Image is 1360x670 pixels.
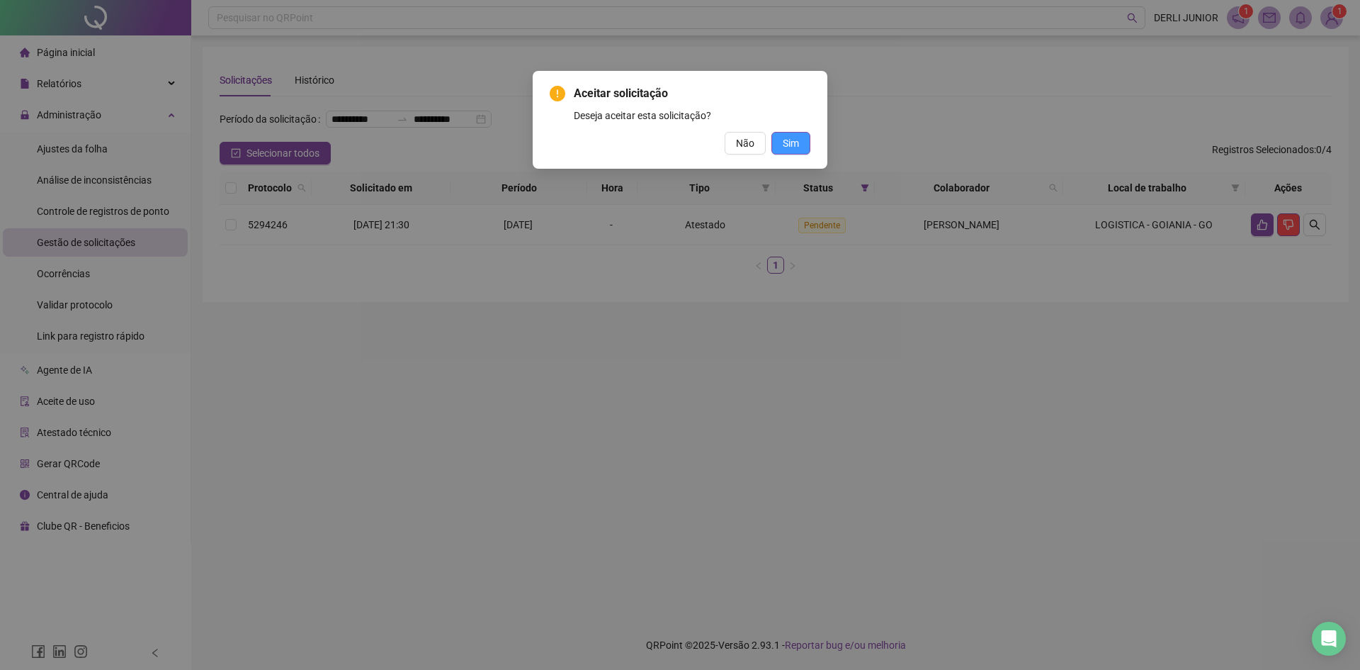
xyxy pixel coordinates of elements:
[574,85,810,102] span: Aceitar solicitação
[550,86,565,101] span: exclamation-circle
[725,132,766,155] button: Não
[736,135,754,151] span: Não
[783,135,799,151] span: Sim
[771,132,810,155] button: Sim
[1312,622,1346,656] div: Open Intercom Messenger
[574,108,810,123] div: Deseja aceitar esta solicitação?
